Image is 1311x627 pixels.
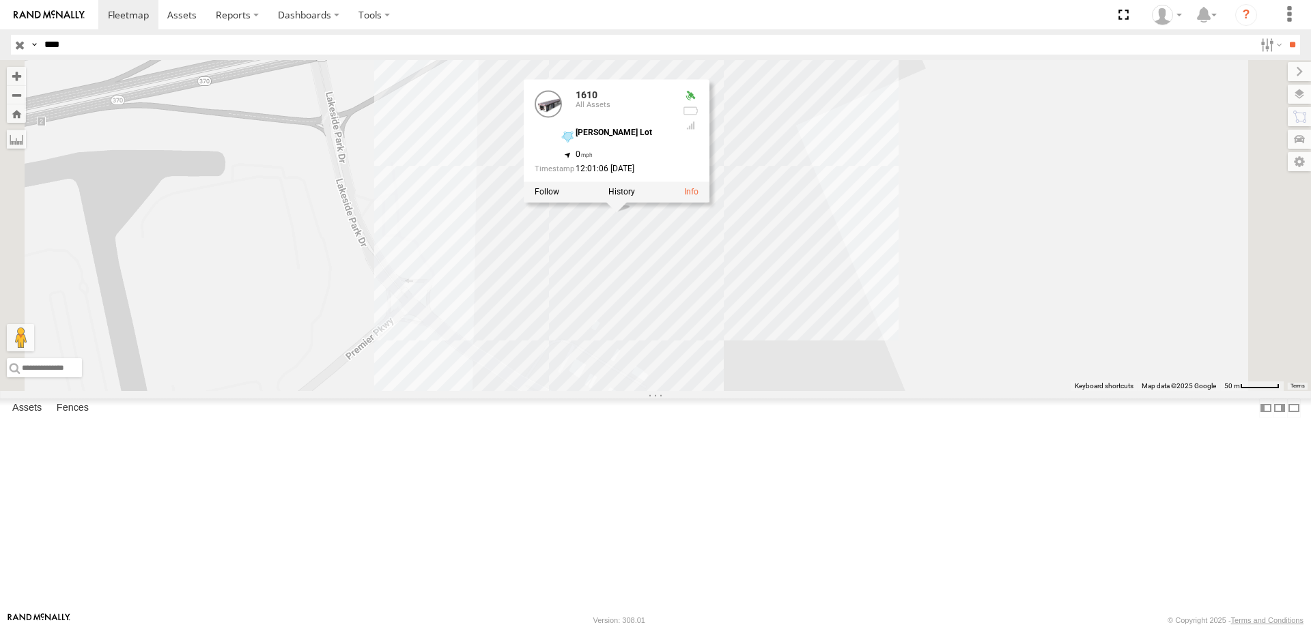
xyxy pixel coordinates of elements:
[682,120,699,131] div: Last Event GSM Signal Strength
[535,91,562,118] a: View Asset Details
[1220,381,1284,391] button: Map Scale: 50 m per 54 pixels
[682,105,699,116] div: No battery health information received from this device.
[1287,398,1301,418] label: Hide Summary Table
[1255,35,1284,55] label: Search Filter Options
[684,187,699,196] a: View Asset Details
[1259,398,1273,418] label: Dock Summary Table to the Left
[7,104,26,123] button: Zoom Home
[593,616,645,624] div: Version: 308.01
[1291,383,1305,389] a: Terms (opens in new tab)
[576,101,671,109] div: All Assets
[576,149,593,159] span: 0
[1273,398,1286,418] label: Dock Summary Table to the Right
[7,130,26,149] label: Measure
[1288,152,1311,171] label: Map Settings
[7,67,26,85] button: Zoom in
[1142,382,1216,390] span: Map data ©2025 Google
[682,91,699,102] div: Valid GPS Fix
[1224,382,1240,390] span: 50 m
[7,324,34,351] button: Drag Pegman onto the map to open Street View
[576,90,597,101] a: 1610
[1147,5,1187,25] div: Fred Welch
[7,85,26,104] button: Zoom out
[535,187,559,196] label: Realtime tracking of Asset
[50,398,96,418] label: Fences
[29,35,40,55] label: Search Query
[1235,4,1257,26] i: ?
[608,187,635,196] label: View Asset History
[535,164,671,173] div: Date/time of location update
[1231,616,1303,624] a: Terms and Conditions
[8,613,70,627] a: Visit our Website
[1168,616,1303,624] div: © Copyright 2025 -
[5,398,48,418] label: Assets
[1075,381,1133,391] button: Keyboard shortcuts
[14,10,85,20] img: rand-logo.svg
[576,129,671,138] div: [PERSON_NAME] Lot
